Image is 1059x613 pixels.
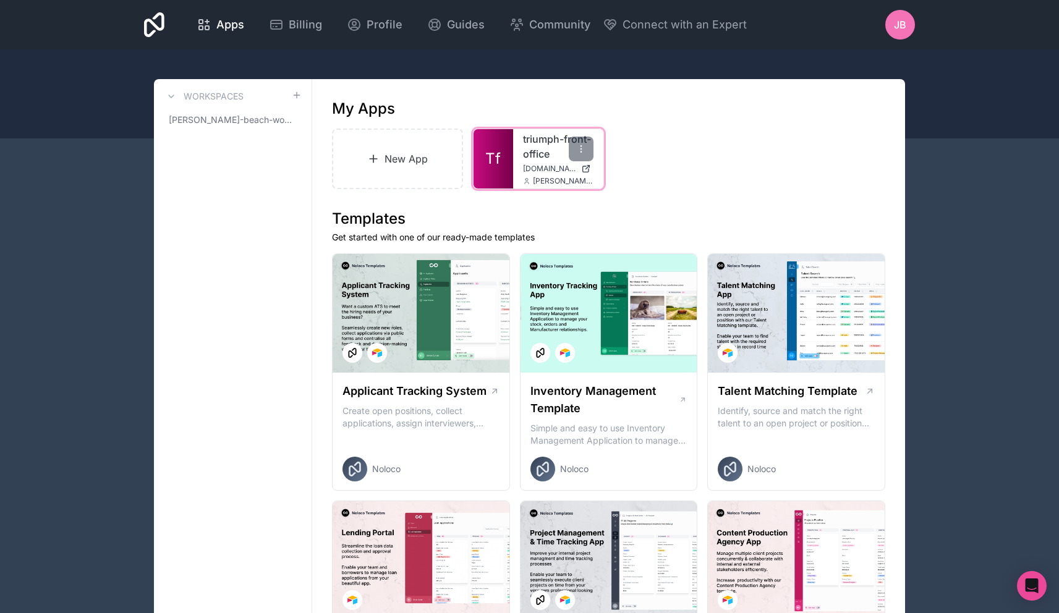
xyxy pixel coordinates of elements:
img: Airtable Logo [560,595,570,605]
span: Noloco [372,463,401,475]
span: [DOMAIN_NAME] [523,164,576,174]
h1: Templates [332,209,885,229]
span: Noloco [747,463,776,475]
h1: Talent Matching Template [718,383,857,400]
p: Simple and easy to use Inventory Management Application to manage your stock, orders and Manufact... [530,422,687,447]
div: Open Intercom Messenger [1017,571,1047,601]
h1: Inventory Management Template [530,383,679,417]
h3: Workspaces [184,90,244,103]
span: Community [529,16,590,33]
a: Profile [337,11,412,38]
img: Airtable Logo [347,595,357,605]
span: Tf [485,149,501,169]
a: Workspaces [164,89,244,104]
a: Guides [417,11,495,38]
a: New App [332,129,463,189]
img: Airtable Logo [372,348,382,358]
a: triumph-front-office [523,132,593,161]
img: Airtable Logo [723,348,733,358]
span: Connect with an Expert [623,16,747,33]
img: Airtable Logo [723,595,733,605]
a: [DOMAIN_NAME] [523,164,593,174]
span: [PERSON_NAME][EMAIL_ADDRESS][DOMAIN_NAME] [533,176,593,186]
span: JB [894,17,906,32]
span: [PERSON_NAME]-beach-workspace [169,114,292,126]
img: Airtable Logo [560,348,570,358]
h1: Applicant Tracking System [342,383,487,400]
a: Billing [259,11,332,38]
button: Connect with an Expert [603,16,747,33]
a: Community [500,11,600,38]
a: Apps [187,11,254,38]
p: Identify, source and match the right talent to an open project or position with our Talent Matchi... [718,405,875,429]
span: Profile [367,16,402,33]
a: Tf [474,129,513,188]
h1: My Apps [332,99,395,119]
span: Guides [447,16,485,33]
p: Create open positions, collect applications, assign interviewers, centralise candidate feedback a... [342,405,500,429]
span: Noloco [560,463,589,475]
p: Get started with one of our ready-made templates [332,231,885,243]
a: [PERSON_NAME]-beach-workspace [164,109,302,131]
span: Billing [289,16,322,33]
span: Apps [216,16,244,33]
